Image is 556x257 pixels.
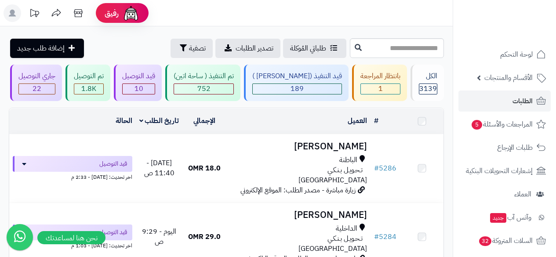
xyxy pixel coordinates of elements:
[472,120,482,130] span: 5
[374,116,378,126] a: #
[458,114,551,135] a: المراجعات والأسئلة5
[458,160,551,181] a: إشعارات التحويلات البنكية
[13,240,132,250] div: اخر تحديث: [DATE] - 1:03 م
[197,83,211,94] span: 752
[19,84,55,94] div: 22
[13,172,132,181] div: اخر تحديث: [DATE] - 2:33 م
[290,43,326,54] span: طلباتي المُوكلة
[458,137,551,158] a: طلبات الإرجاع
[361,84,400,94] div: 1
[112,65,164,101] a: قيد التوصيل 10
[419,71,437,81] div: الكل
[122,71,155,81] div: قيد التوصيل
[360,71,400,81] div: بانتظار المراجعة
[144,158,174,178] span: [DATE] - 11:40 ص
[409,65,446,101] a: الكل3139
[193,116,215,126] a: الإجمالي
[458,44,551,65] a: لوحة التحكم
[171,39,213,58] button: تصفية
[116,116,132,126] a: الحالة
[240,185,356,195] span: زيارة مباشرة - مصدر الطلب: الموقع الإلكتروني
[242,65,350,101] a: قيد التنفيذ ([PERSON_NAME] ) 189
[229,141,367,152] h3: [PERSON_NAME]
[33,83,41,94] span: 22
[298,175,367,185] span: [GEOGRAPHIC_DATA]
[327,165,363,175] span: تـحـويـل بـنـكـي
[512,95,533,107] span: الطلبات
[174,71,234,81] div: تم التنفيذ ( ساحة اتين)
[229,210,367,220] h3: [PERSON_NAME]
[374,232,379,242] span: #
[327,234,363,244] span: تـحـويـل بـنـكـي
[74,84,103,94] div: 1758
[478,235,533,247] span: السلات المتروكة
[215,39,280,58] a: تصدير الطلبات
[374,163,379,174] span: #
[10,39,84,58] a: إضافة طلب جديد
[188,232,221,242] span: 29.0 OMR
[74,71,104,81] div: تم التوصيل
[252,71,342,81] div: قيد التنفيذ ([PERSON_NAME] )
[490,213,506,223] span: جديد
[496,25,548,43] img: logo-2.png
[122,4,140,22] img: ai-face.png
[374,163,396,174] a: #5286
[17,43,65,54] span: إضافة طلب جديد
[458,184,551,205] a: العملاء
[142,226,176,247] span: اليوم - 9:29 ص
[514,188,531,200] span: العملاء
[99,228,127,237] span: قيد التوصيل
[164,65,242,101] a: تم التنفيذ ( ساحة اتين) 752
[339,155,357,165] span: الباطنة
[500,48,533,61] span: لوحة التحكم
[174,84,233,94] div: 752
[18,71,55,81] div: جاري التوصيل
[458,207,551,228] a: وآتس آبجديد
[8,65,64,101] a: جاري التوصيل 22
[479,236,491,246] span: 32
[188,163,221,174] span: 18.0 OMR
[189,43,206,54] span: تصفية
[458,90,551,112] a: الطلبات
[64,65,112,101] a: تم التوصيل 1.8K
[348,116,367,126] a: العميل
[105,8,119,18] span: رفيق
[99,159,127,168] span: قيد التوصيل
[123,84,155,94] div: 10
[489,211,531,224] span: وآتس آب
[484,72,533,84] span: الأقسام والمنتجات
[236,43,273,54] span: تصدير الطلبات
[378,83,383,94] span: 1
[81,83,96,94] span: 1.8K
[497,141,533,154] span: طلبات الإرجاع
[291,83,304,94] span: 189
[336,224,357,234] span: الداخلية
[298,243,367,254] span: [GEOGRAPHIC_DATA]
[350,65,409,101] a: بانتظار المراجعة 1
[139,116,179,126] a: تاريخ الطلب
[253,84,342,94] div: 189
[466,165,533,177] span: إشعارات التحويلات البنكية
[374,232,396,242] a: #5284
[419,83,437,94] span: 3139
[458,230,551,251] a: السلات المتروكة32
[23,4,45,24] a: تحديثات المنصة
[134,83,143,94] span: 10
[283,39,346,58] a: طلباتي المُوكلة
[471,118,533,130] span: المراجعات والأسئلة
